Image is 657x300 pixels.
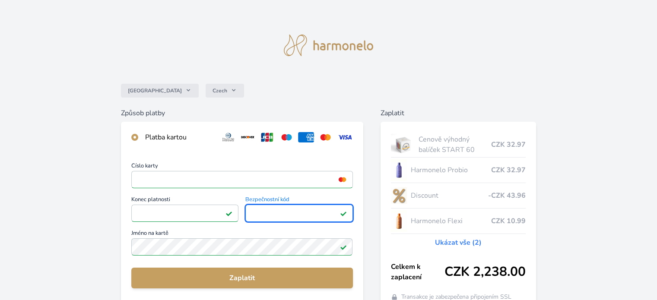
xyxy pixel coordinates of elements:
iframe: Iframe pro číslo karty [135,174,349,186]
input: Jméno na kartěPlatné pole [131,238,352,256]
h6: Zaplatit [381,108,536,118]
img: diners.svg [220,132,236,142]
img: mc.svg [317,132,333,142]
span: Harmonelo Flexi [410,216,491,226]
img: CLEAN_FLEXI_se_stinem_x-hi_(1)-lo.jpg [391,210,407,232]
button: Czech [206,84,244,98]
img: jcb.svg [259,132,275,142]
iframe: Iframe pro datum vypršení platnosti [135,207,235,219]
span: Celkem k zaplacení [391,262,444,282]
img: Platné pole [340,243,347,250]
span: CZK 2,238.00 [444,264,526,280]
img: maestro.svg [279,132,295,142]
span: CZK 32.97 [491,165,526,175]
iframe: Iframe pro bezpečnostní kód [249,207,349,219]
div: Platba kartou [145,132,213,142]
a: Ukázat vše (2) [435,237,482,248]
img: visa.svg [337,132,353,142]
img: discover.svg [240,132,256,142]
span: Číslo karty [131,163,352,171]
span: CZK 10.99 [491,216,526,226]
span: Czech [213,87,227,94]
img: discount-lo.png [391,185,407,206]
img: logo.svg [284,35,374,56]
h6: Způsob platby [121,108,363,118]
button: Zaplatit [131,268,352,288]
img: mc [336,176,348,183]
span: Jméno na kartě [131,231,352,238]
img: Platné pole [340,210,347,217]
span: -CZK 43.96 [488,190,526,201]
span: [GEOGRAPHIC_DATA] [128,87,182,94]
img: start.jpg [391,134,416,155]
span: Discount [410,190,488,201]
img: amex.svg [298,132,314,142]
img: CLEAN_PROBIO_se_stinem_x-lo.jpg [391,159,407,181]
span: Cenově výhodný balíček START 60 [419,134,491,155]
button: [GEOGRAPHIC_DATA] [121,84,199,98]
span: CZK 32.97 [491,139,526,150]
span: Bezpečnostní kód [245,197,352,205]
span: Konec platnosti [131,197,238,205]
span: Harmonelo Probio [410,165,491,175]
span: Zaplatit [138,273,346,283]
img: Platné pole [225,210,232,217]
